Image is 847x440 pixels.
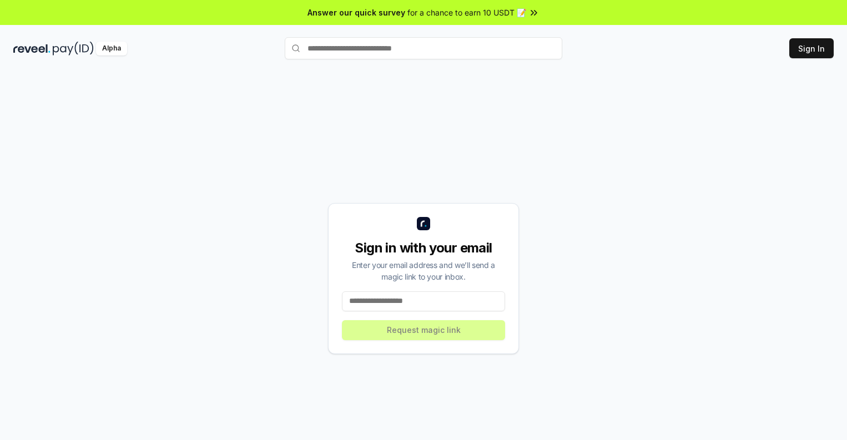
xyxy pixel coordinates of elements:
[307,7,405,18] span: Answer our quick survey
[342,239,505,257] div: Sign in with your email
[407,7,526,18] span: for a chance to earn 10 USDT 📝
[342,259,505,282] div: Enter your email address and we’ll send a magic link to your inbox.
[13,42,51,55] img: reveel_dark
[53,42,94,55] img: pay_id
[96,42,127,55] div: Alpha
[417,217,430,230] img: logo_small
[789,38,834,58] button: Sign In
